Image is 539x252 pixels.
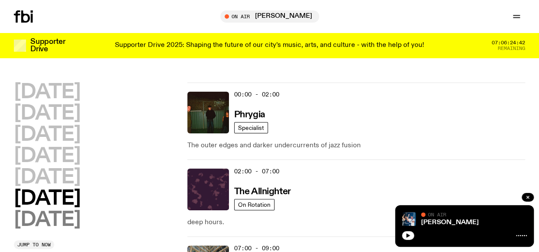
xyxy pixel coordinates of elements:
span: 07:06:24:42 [492,40,525,45]
span: On Rotation [238,202,271,208]
a: [PERSON_NAME] [421,219,479,226]
span: On Air [428,212,446,217]
span: Specialist [238,125,264,131]
button: [DATE] [14,146,80,166]
h3: Supporter Drive [30,38,65,53]
button: [DATE] [14,125,80,145]
a: Phrygia [234,109,265,119]
p: Supporter Drive 2025: Shaping the future of our city’s music, arts, and culture - with the help o... [115,42,424,50]
img: A greeny-grainy film photo of Bela, John and Bindi at night. They are standing in a backyard on g... [187,92,229,133]
button: [DATE] [14,210,80,230]
button: [DATE] [14,83,80,102]
p: The outer edges and darker undercurrents of jazz fusion [187,140,525,151]
button: [DATE] [14,168,80,187]
span: Jump to now [17,242,51,247]
h3: The Allnighter [234,187,291,196]
button: On Air[PERSON_NAME] [220,10,319,23]
span: 02:00 - 07:00 [234,167,279,176]
button: Jump to now [14,240,54,249]
button: [DATE] [14,104,80,123]
a: The Allnighter [234,186,291,196]
h3: Phrygia [234,110,265,119]
button: [DATE] [14,189,80,209]
span: Remaining [498,46,525,51]
span: 00:00 - 02:00 [234,90,279,99]
a: Specialist [234,122,268,133]
a: On Rotation [234,199,274,210]
p: deep hours. [187,217,525,228]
